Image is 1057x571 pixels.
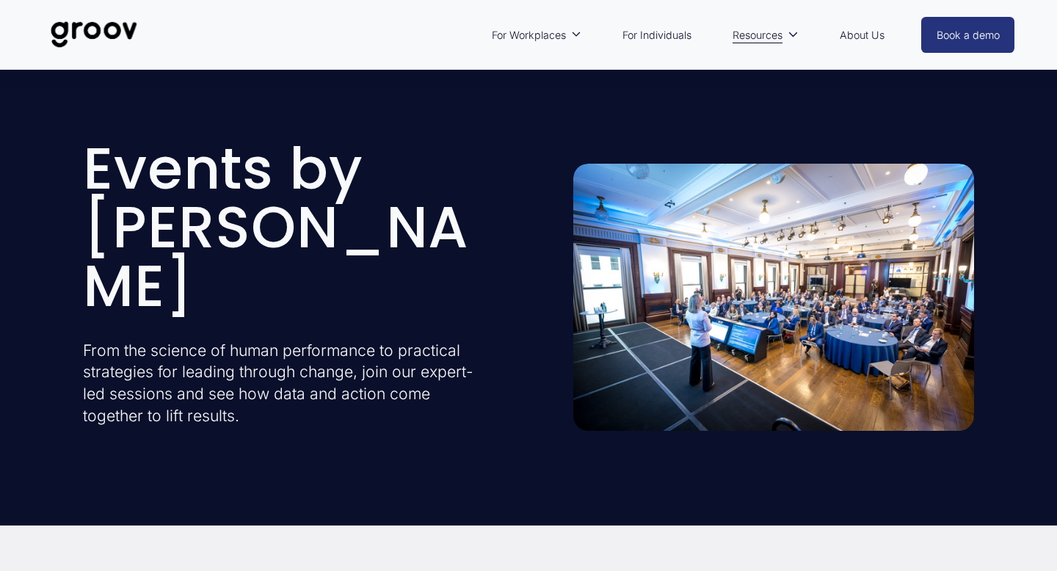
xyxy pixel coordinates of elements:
[43,10,146,59] img: Groov | Unlock Human Potential at Work and in Life
[733,26,782,45] span: Resources
[83,139,484,316] h1: Events by [PERSON_NAME]
[615,18,699,52] a: For Individuals
[725,18,805,52] a: folder dropdown
[83,340,484,427] p: From the science of human performance to practical strategies for leading through change, join ou...
[492,26,566,45] span: For Workplaces
[484,18,589,52] a: folder dropdown
[832,18,892,52] a: About Us
[921,17,1015,53] a: Book a demo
